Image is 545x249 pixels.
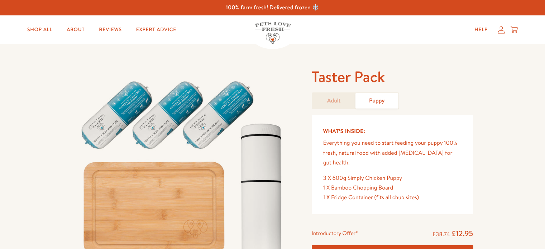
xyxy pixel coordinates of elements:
[312,229,358,239] div: Introductory Offer*
[312,93,355,109] a: Adult
[355,93,398,109] a: Puppy
[323,193,462,202] div: 1 X Fridge Container (fits all chub sizes)
[323,126,462,136] h5: What’s Inside:
[21,23,58,37] a: Shop All
[130,23,182,37] a: Expert Advice
[432,230,450,238] s: £38.74
[469,23,493,37] a: Help
[451,228,473,239] span: £12.95
[312,67,473,87] h1: Taster Pack
[93,23,127,37] a: Reviews
[323,183,462,193] div: 1 X Bamboo Chopping Board
[323,138,462,168] p: Everything you need to start feeding your puppy 100% fresh, natural food with added [MEDICAL_DATA...
[255,22,291,44] img: Pets Love Fresh
[323,173,462,183] div: 3 X 600g Simply Chicken Puppy
[61,23,90,37] a: About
